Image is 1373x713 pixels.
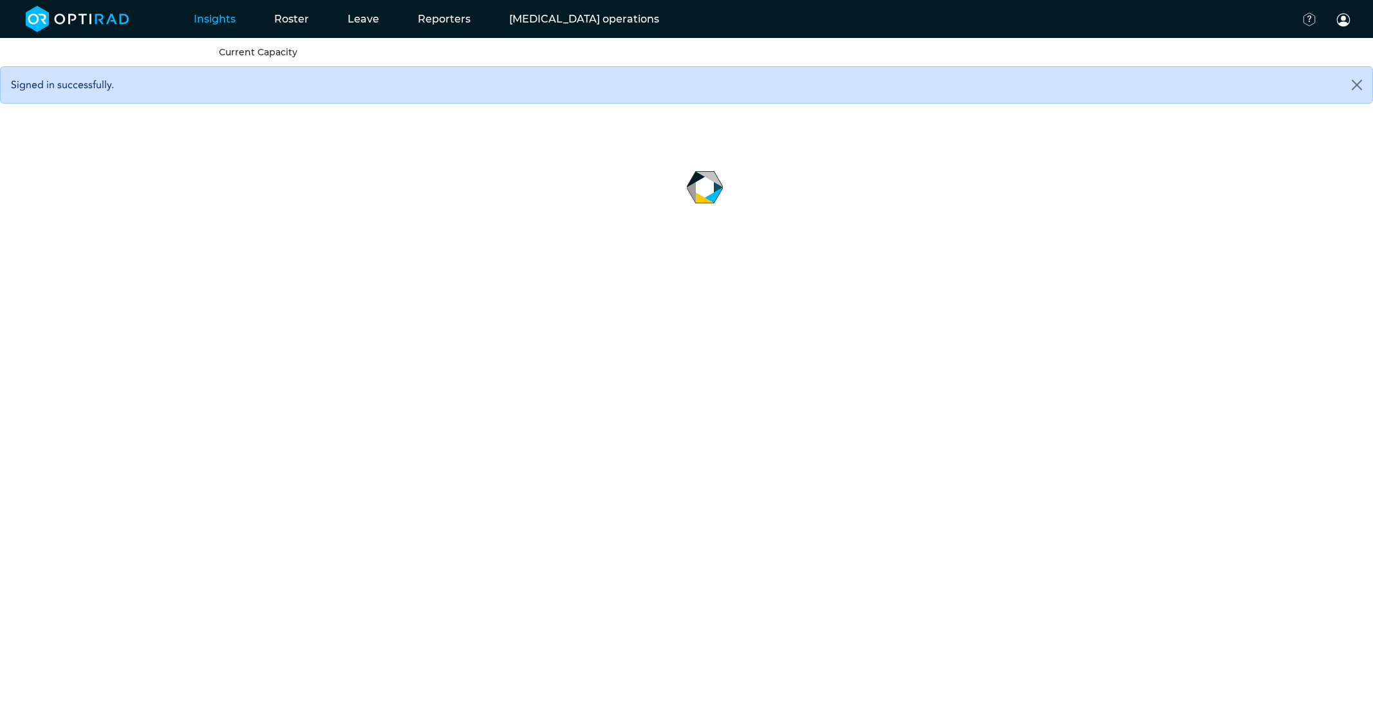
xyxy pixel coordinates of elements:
button: Close [1341,67,1372,103]
img: brand-opti-rad-logos-blue-and-white-d2f68631ba2948856bd03f2d395fb146ddc8fb01b4b6e9315ea85fa773367... [26,6,129,32]
a: Current Capacity [219,46,297,58]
